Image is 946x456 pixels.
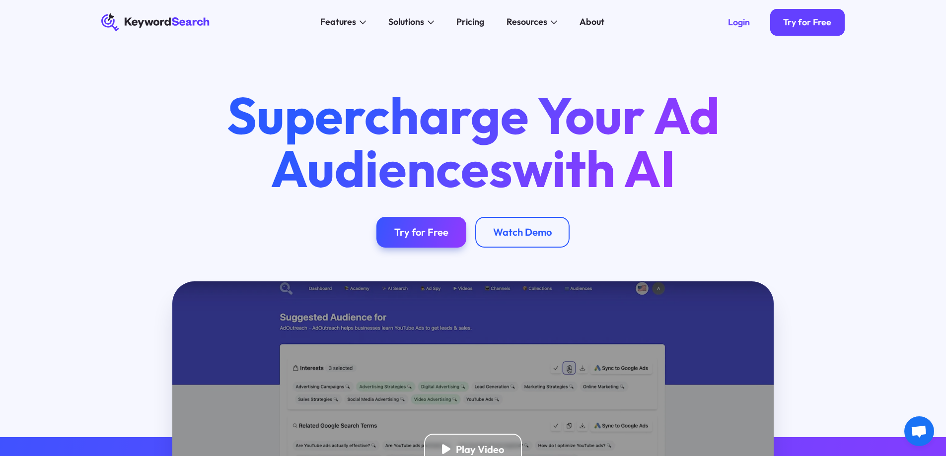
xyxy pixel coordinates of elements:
[512,136,675,200] span: with AI
[728,17,750,28] div: Login
[770,9,845,36] a: Try for Free
[456,443,504,456] div: Play Video
[394,226,448,238] div: Try for Free
[206,89,740,194] h1: Supercharge Your Ad Audiences
[376,217,466,248] a: Try for Free
[493,226,552,238] div: Watch Demo
[450,13,491,31] a: Pricing
[388,15,424,29] div: Solutions
[573,13,611,31] a: About
[580,15,604,29] div: About
[715,9,763,36] a: Login
[456,15,484,29] div: Pricing
[507,15,547,29] div: Resources
[904,416,934,446] a: Mở cuộc trò chuyện
[320,15,356,29] div: Features
[783,17,831,28] div: Try for Free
